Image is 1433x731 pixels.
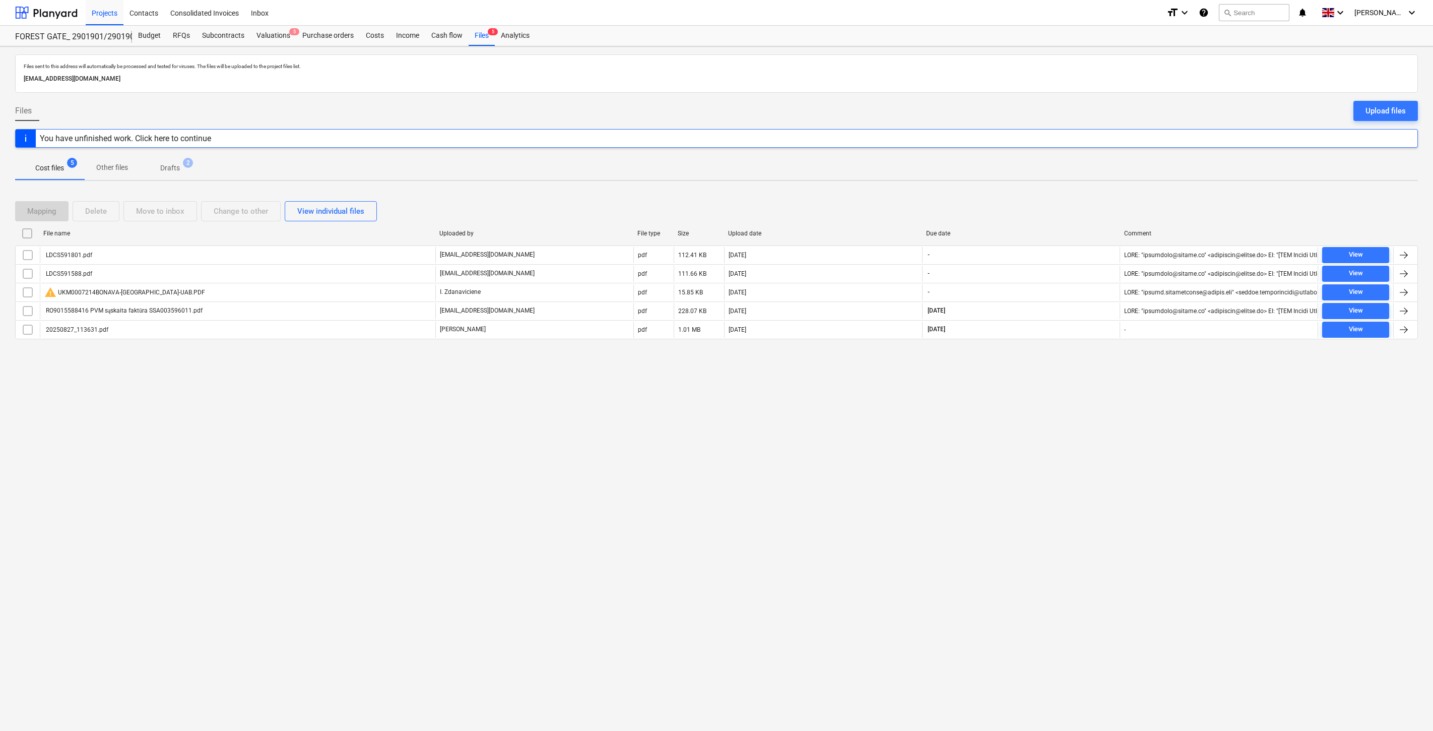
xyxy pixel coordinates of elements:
[678,252,706,259] div: 112.41 KB
[638,270,647,277] div: pdf
[40,134,211,143] div: You have unfinished work. Click here to continue
[638,289,647,296] div: pdf
[1349,305,1363,317] div: View
[440,251,535,259] p: [EMAIL_ADDRESS][DOMAIN_NAME]
[1166,7,1179,19] i: format_size
[927,325,946,334] span: [DATE]
[44,286,56,298] span: warning
[67,158,77,168] span: 5
[1322,284,1389,300] button: View
[1365,104,1406,117] div: Upload files
[927,307,946,315] span: [DATE]
[1199,7,1209,19] i: Knowledge base
[678,326,700,333] div: 1.01 MB
[927,288,931,296] span: -
[1406,7,1418,19] i: keyboard_arrow_down
[488,28,498,35] span: 5
[1349,286,1363,298] div: View
[440,269,535,278] p: [EMAIL_ADDRESS][DOMAIN_NAME]
[926,230,1116,237] div: Due date
[390,26,425,46] a: Income
[24,74,1409,84] p: [EMAIL_ADDRESS][DOMAIN_NAME]
[44,307,203,315] div: RO9015588416 PVM sąskaita faktūra SSA003596011.pdf
[1124,230,1314,237] div: Comment
[183,158,193,168] span: 2
[44,252,92,259] div: LDCS591801.pdf
[297,205,364,218] div: View individual files
[167,26,196,46] a: RFQs
[160,163,180,173] p: Drafts
[1219,4,1289,21] button: Search
[1354,9,1405,17] span: [PERSON_NAME]
[289,28,299,35] span: 5
[1334,7,1346,19] i: keyboard_arrow_down
[44,326,108,333] div: 20250827_113631.pdf
[44,270,92,277] div: LDCS591588.pdf
[15,105,32,117] span: Files
[1322,322,1389,338] button: View
[44,286,205,298] div: UKM0007214BONAVA-[GEOGRAPHIC_DATA]-UAB.PDF
[729,308,746,315] div: [DATE]
[729,252,746,259] div: [DATE]
[469,26,495,46] div: Files
[678,230,720,237] div: Size
[1349,324,1363,335] div: View
[729,270,746,277] div: [DATE]
[729,289,746,296] div: [DATE]
[285,201,377,221] button: View individual files
[728,230,918,237] div: Upload date
[439,230,629,237] div: Uploaded by
[35,163,64,173] p: Cost files
[729,326,746,333] div: [DATE]
[1322,247,1389,263] button: View
[360,26,390,46] a: Costs
[440,307,535,315] p: [EMAIL_ADDRESS][DOMAIN_NAME]
[637,230,670,237] div: File type
[495,26,536,46] a: Analytics
[638,326,647,333] div: pdf
[1322,266,1389,282] button: View
[1124,326,1126,333] div: -
[1383,683,1433,731] iframe: Chat Widget
[440,325,486,334] p: [PERSON_NAME]
[132,26,167,46] a: Budget
[1322,303,1389,319] button: View
[678,270,706,277] div: 111.66 KB
[1353,101,1418,121] button: Upload files
[678,308,706,315] div: 228.07 KB
[638,308,647,315] div: pdf
[1179,7,1191,19] i: keyboard_arrow_down
[638,252,647,259] div: pdf
[24,63,1409,70] p: Files sent to this address will automatically be processed and tested for viruses. The files will...
[1297,7,1308,19] i: notifications
[296,26,360,46] a: Purchase orders
[1349,249,1363,261] div: View
[43,230,431,237] div: File name
[1223,9,1231,17] span: search
[250,26,296,46] a: Valuations5
[196,26,250,46] a: Subcontracts
[250,26,296,46] div: Valuations
[927,251,931,259] span: -
[1349,268,1363,279] div: View
[678,289,703,296] div: 15.85 KB
[15,32,120,42] div: FOREST GATE_ 2901901/2901902/2901903
[469,26,495,46] a: Files5
[96,162,128,173] p: Other files
[440,288,481,296] p: I. Zdanaviciene
[425,26,469,46] a: Cash flow
[927,269,931,278] span: -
